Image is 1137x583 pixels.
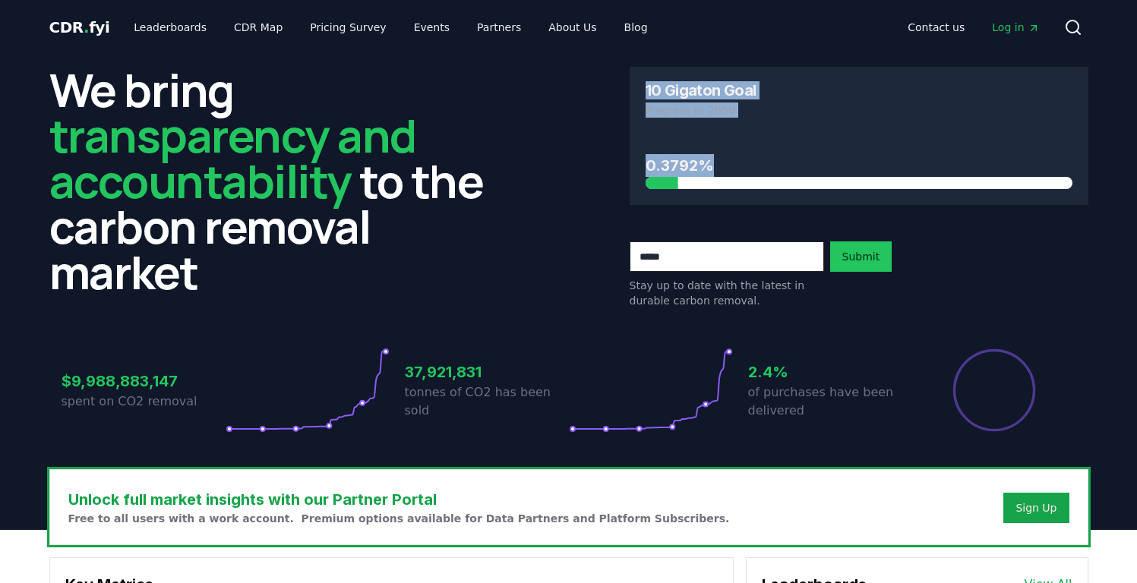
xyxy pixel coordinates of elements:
a: Contact us [895,14,977,41]
a: Partners [465,14,533,41]
h3: $9,988,883,147 [62,370,226,392]
span: CDR fyi [49,18,110,36]
a: Pricing Survey [298,14,398,41]
nav: Main [895,14,1051,41]
span: transparency and accountability [49,104,416,212]
p: Progress to 2050 [646,102,1072,118]
a: Events [402,14,462,41]
p: Free to all users with a work account. Premium options available for Data Partners and Platform S... [68,511,730,526]
h2: We bring to the carbon removal market [49,67,508,295]
span: Log in [992,20,1039,35]
nav: Main [122,14,659,41]
a: CDR.fyi [49,17,110,38]
a: Log in [980,14,1051,41]
h3: 2.4% [748,361,912,383]
p: spent on CO2 removal [62,392,226,411]
a: Sign Up [1015,500,1056,515]
a: About Us [536,14,608,41]
p: Stay up to date with the latest in durable carbon removal. [630,278,824,308]
a: Leaderboards [122,14,219,41]
h3: Unlock full market insights with our Partner Portal [68,488,730,511]
div: Percentage of sales delivered [952,348,1037,433]
h3: 0.3792% [646,154,1072,177]
a: Blog [612,14,660,41]
p: of purchases have been delivered [748,383,912,420]
button: Sign Up [1003,493,1069,523]
h3: 10 Gigaton Goal [646,83,756,98]
span: . [84,18,89,36]
button: Submit [830,241,892,272]
p: tonnes of CO2 has been sold [405,383,569,420]
h3: 37,921,831 [405,361,569,383]
a: CDR Map [222,14,295,41]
